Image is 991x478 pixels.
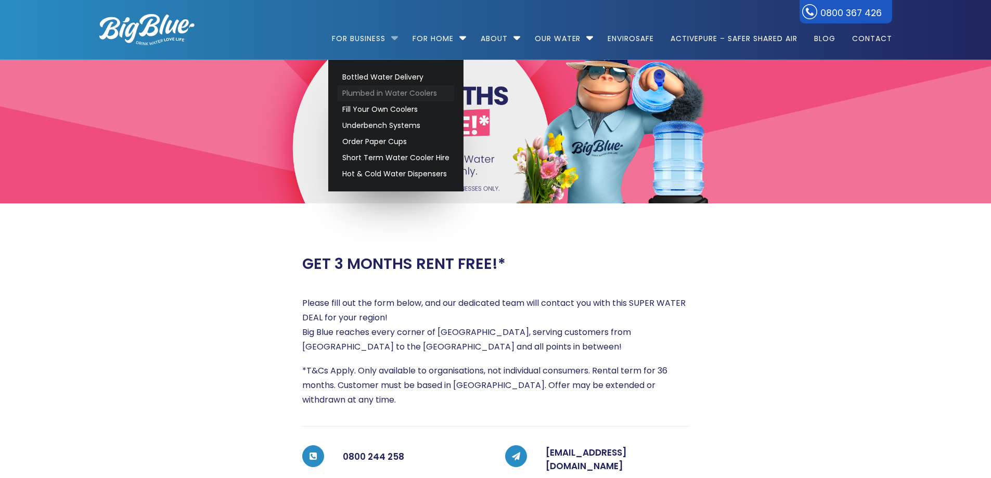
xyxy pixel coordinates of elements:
[338,69,454,85] a: Bottled Water Delivery
[302,255,506,273] h2: GET 3 MONTHS RENT FREE!*
[922,409,976,463] iframe: Chatbot
[338,85,454,101] a: Plumbed in Water Coolers
[99,14,195,45] img: logo
[338,166,454,182] a: Hot & Cold Water Dispensers
[338,134,454,150] a: Order Paper Cups
[302,296,689,354] p: Please fill out the form below, and our dedicated team will contact you with this SUPER WATER DEA...
[338,118,454,134] a: Underbench Systems
[343,446,486,467] h5: 0800 244 258
[302,364,689,407] p: *T&Cs Apply. Only available to organisations, not individual consumers. Rental term for 36 months...
[546,446,627,472] a: [EMAIL_ADDRESS][DOMAIN_NAME]
[338,101,454,118] a: Fill Your Own Coolers
[338,150,454,166] a: Short Term Water Cooler Hire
